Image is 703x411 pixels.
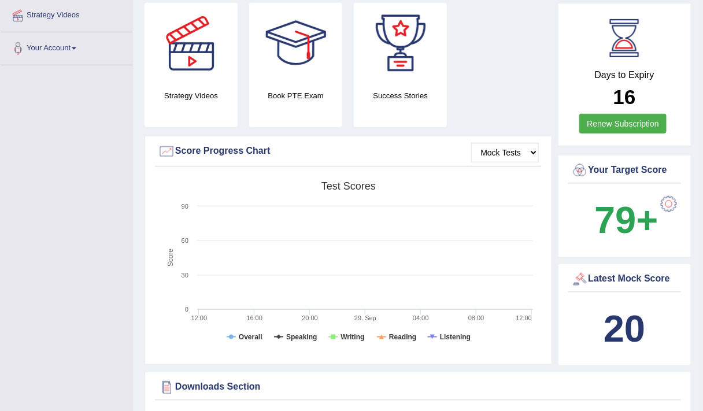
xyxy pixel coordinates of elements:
text: 12:00 [191,314,208,321]
tspan: Test scores [321,180,376,192]
div: Score Progress Chart [158,143,539,160]
tspan: Reading [389,333,416,341]
text: 0 [185,306,188,313]
h4: Book PTE Exam [249,90,342,102]
tspan: Overall [239,333,262,341]
div: Downloads Section [158,379,678,396]
h4: Success Stories [354,90,447,102]
text: 12:00 [516,314,532,321]
tspan: 29. Sep [354,314,376,321]
text: 04:00 [413,314,429,321]
text: 08:00 [468,314,484,321]
h4: Strategy Videos [145,90,238,102]
div: Your Target Score [571,162,679,179]
a: Renew Subscription [579,114,667,134]
h4: Days to Expiry [571,70,679,80]
tspan: Writing [341,333,365,341]
tspan: Score [166,249,175,267]
tspan: Speaking [286,333,317,341]
text: 60 [182,237,188,244]
tspan: Listening [440,333,471,341]
text: 30 [182,272,188,279]
b: 79+ [594,199,658,241]
b: 20 [604,308,645,350]
div: Latest Mock Score [571,271,679,288]
text: 20:00 [302,314,318,321]
b: 16 [613,86,636,108]
text: 16:00 [247,314,263,321]
a: Your Account [1,32,132,61]
text: 90 [182,203,188,210]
